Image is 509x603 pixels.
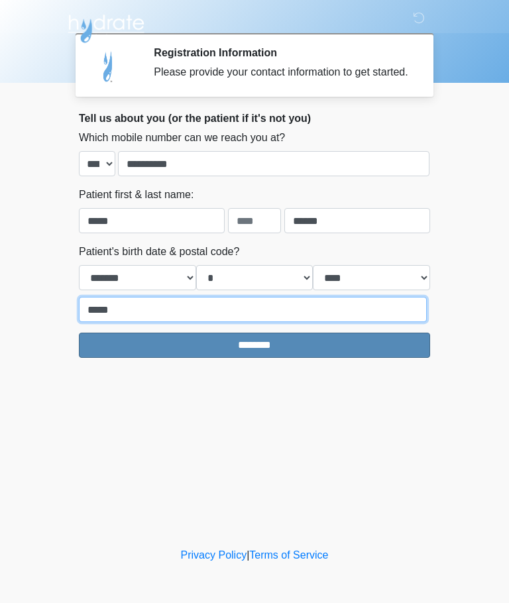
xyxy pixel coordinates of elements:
[181,549,247,561] a: Privacy Policy
[154,64,410,80] div: Please provide your contact information to get started.
[79,187,194,203] label: Patient first & last name:
[247,549,249,561] a: |
[79,112,430,125] h2: Tell us about you (or the patient if it's not you)
[89,46,129,86] img: Agent Avatar
[66,10,146,44] img: Hydrate IV Bar - Arcadia Logo
[79,130,285,146] label: Which mobile number can we reach you at?
[79,244,239,260] label: Patient's birth date & postal code?
[249,549,328,561] a: Terms of Service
